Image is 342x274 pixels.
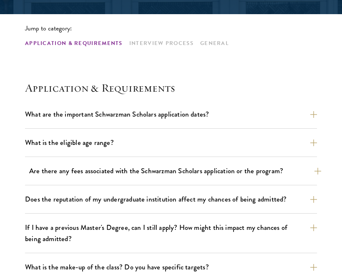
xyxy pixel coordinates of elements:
button: What are the important Schwarzman Scholars application dates? [25,107,317,122]
h4: Application & Requirements [25,81,317,95]
button: Does the reputation of my undergraduate institution affect my chances of being admitted? [25,192,317,207]
button: If I have a previous Master's Degree, can I still apply? How might this impact my chances of bein... [25,220,317,246]
a: Interview Process [129,39,194,48]
a: General [200,39,229,48]
button: What is the eligible age range? [25,135,317,150]
button: Are there any fees associated with the Schwarzman Scholars application or the program? [29,164,321,178]
a: Application & Requirements [25,39,123,48]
